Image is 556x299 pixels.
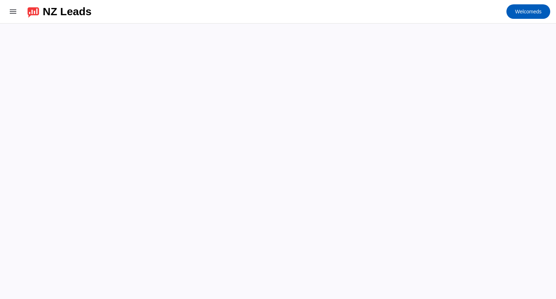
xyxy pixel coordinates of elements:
[506,4,550,19] button: Welcomeds
[43,7,92,17] div: NZ Leads
[515,9,536,14] span: Welcome
[28,5,39,18] img: logo
[9,7,17,16] mat-icon: menu
[515,7,542,17] span: ds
